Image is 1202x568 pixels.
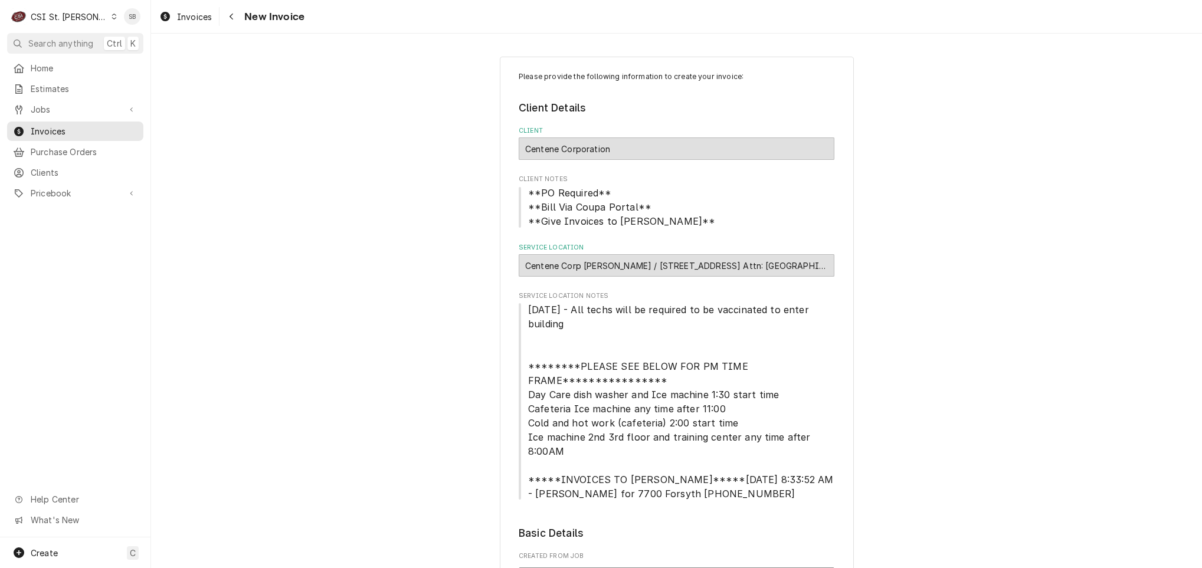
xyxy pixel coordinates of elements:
[31,62,137,74] span: Home
[31,514,136,526] span: What's New
[7,33,143,54] button: Search anythingCtrlK
[519,175,834,184] span: Client Notes
[31,146,137,158] span: Purchase Orders
[519,71,834,82] p: Please provide the following information to create your invoice:
[519,100,834,116] legend: Client Details
[130,547,136,559] span: C
[7,79,143,99] a: Estimates
[31,103,120,116] span: Jobs
[519,137,834,160] div: Centene Corporation
[519,291,834,301] span: Service Location Notes
[7,510,143,530] a: Go to What's New
[519,243,834,252] label: Service Location
[28,37,93,50] span: Search anything
[130,37,136,50] span: K
[31,11,107,23] div: CSI St. [PERSON_NAME]
[519,291,834,501] div: Service Location Notes
[107,37,122,50] span: Ctrl
[528,187,715,227] span: **PO Required** **Bill Via Coupa Portal** **Give Invoices to [PERSON_NAME]**
[519,243,834,277] div: Service Location
[519,526,834,541] legend: Basic Details
[7,183,143,203] a: Go to Pricebook
[528,304,837,500] span: [DATE] - All techs will be required to be vaccinated to enter building ********PLEASE SEE BELOW F...
[519,175,834,228] div: Client Notes
[177,11,212,23] span: Invoices
[7,163,143,182] a: Clients
[31,548,58,558] span: Create
[519,551,834,561] span: Created From Job
[31,125,137,137] span: Invoices
[31,166,137,179] span: Clients
[31,493,136,505] span: Help Center
[124,8,140,25] div: Shayla Bell's Avatar
[519,126,834,136] label: Client
[7,142,143,162] a: Purchase Orders
[7,100,143,119] a: Go to Jobs
[31,187,120,199] span: Pricebook
[7,490,143,509] a: Go to Help Center
[155,7,217,27] a: Invoices
[7,58,143,78] a: Home
[519,254,834,277] div: Centene Corp Clayton / 7700 Forsyth Blvd B-6023 Attn: Facilities, Clayton, MO 63105
[519,126,834,160] div: Client
[519,186,834,228] span: Client Notes
[519,303,834,501] span: Service Location Notes
[11,8,27,25] div: CSI St. Louis's Avatar
[222,7,241,26] button: Navigate back
[31,83,137,95] span: Estimates
[11,8,27,25] div: C
[124,8,140,25] div: SB
[7,122,143,141] a: Invoices
[241,9,304,25] span: New Invoice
